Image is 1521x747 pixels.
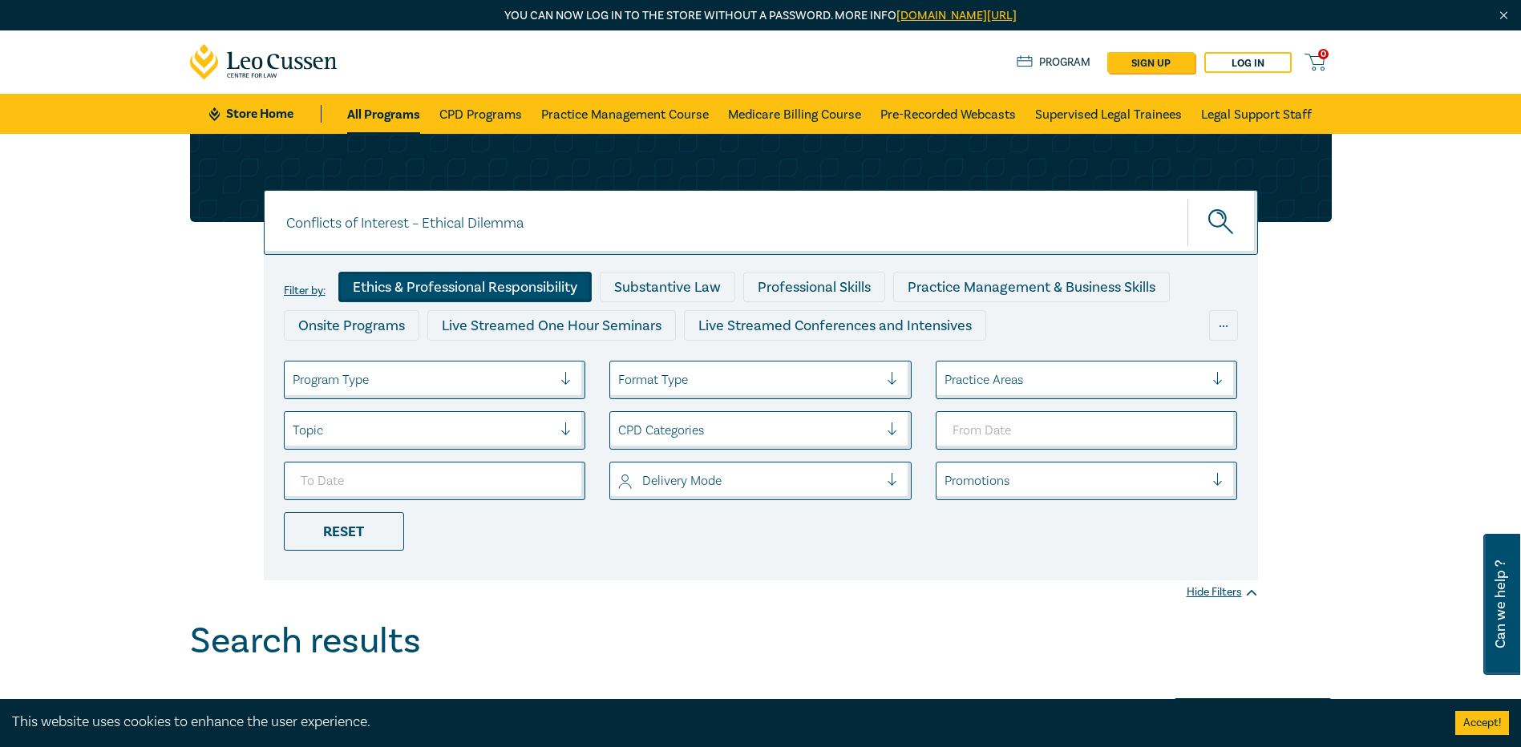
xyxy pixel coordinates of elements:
[284,512,404,551] div: Reset
[880,94,1016,134] a: Pre-Recorded Webcasts
[284,349,538,379] div: Live Streamed Practical Workshops
[896,8,1017,23] a: [DOMAIN_NAME][URL]
[618,422,621,439] input: select
[618,472,621,490] input: select
[12,712,1431,733] div: This website uses cookies to enhance the user experience.
[190,7,1332,25] p: You can now log in to the store without a password. More info
[264,190,1258,255] input: Search for a program title, program description or presenter name
[728,94,861,134] a: Medicare Billing Course
[684,310,986,341] div: Live Streamed Conferences and Intensives
[1017,54,1091,71] a: Program
[284,310,419,341] div: Onsite Programs
[738,349,914,379] div: 10 CPD Point Packages
[1318,49,1329,59] span: 0
[618,371,621,389] input: select
[439,94,522,134] a: CPD Programs
[209,105,321,123] a: Store Home
[922,349,1070,379] div: National Programs
[284,285,326,297] label: Filter by:
[1201,94,1312,134] a: Legal Support Staff
[347,94,420,134] a: All Programs
[546,349,730,379] div: Pre-Recorded Webcasts
[293,422,296,439] input: select
[1035,94,1182,134] a: Supervised Legal Trainees
[1204,52,1292,73] a: Log in
[743,272,885,302] div: Professional Skills
[600,272,735,302] div: Substantive Law
[1209,310,1238,341] div: ...
[1107,52,1195,73] a: sign up
[293,371,296,389] input: select
[1497,9,1511,22] img: Close
[893,272,1170,302] div: Practice Management & Business Skills
[1455,711,1509,735] button: Accept cookies
[541,94,709,134] a: Practice Management Course
[1187,584,1258,600] div: Hide Filters
[936,411,1238,450] input: From Date
[945,371,948,389] input: select
[1493,543,1508,665] span: Can we help ?
[190,620,421,662] h1: Search results
[945,472,948,490] input: select
[338,272,592,302] div: Ethics & Professional Responsibility
[427,310,676,341] div: Live Streamed One Hour Seminars
[284,462,586,500] input: To Date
